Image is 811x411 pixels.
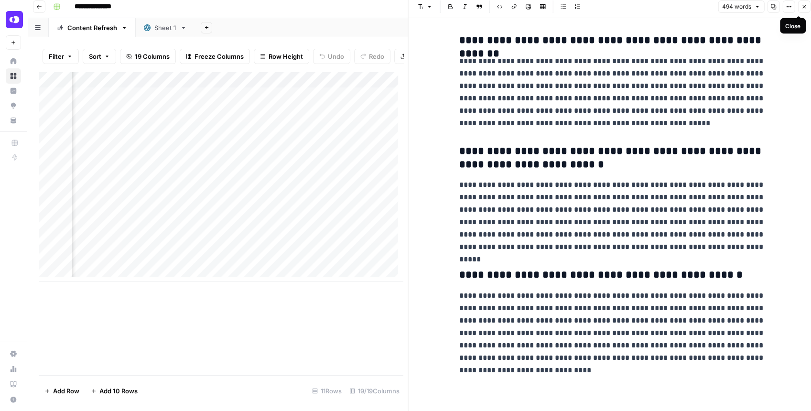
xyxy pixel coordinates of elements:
[53,386,79,396] span: Add Row
[39,383,85,399] button: Add Row
[6,54,21,69] a: Home
[49,52,64,61] span: Filter
[89,52,101,61] span: Sort
[254,49,309,64] button: Row Height
[67,23,117,32] div: Content Refresh
[43,49,79,64] button: Filter
[346,383,403,399] div: 19/19 Columns
[6,11,23,28] img: OpenPhone Logo
[313,49,350,64] button: Undo
[354,49,390,64] button: Redo
[6,68,21,84] a: Browse
[6,377,21,392] a: Learning Hub
[154,23,176,32] div: Sheet 1
[308,383,346,399] div: 11 Rows
[6,346,21,361] a: Settings
[722,2,751,11] span: 494 words
[6,113,21,128] a: Your Data
[718,0,764,13] button: 494 words
[85,383,143,399] button: Add 10 Rows
[180,49,250,64] button: Freeze Columns
[369,52,384,61] span: Redo
[99,386,138,396] span: Add 10 Rows
[135,52,170,61] span: 19 Columns
[6,392,21,407] button: Help + Support
[6,361,21,377] a: Usage
[6,98,21,113] a: Opportunities
[195,52,244,61] span: Freeze Columns
[6,83,21,98] a: Insights
[328,52,344,61] span: Undo
[136,18,195,37] a: Sheet 1
[269,52,303,61] span: Row Height
[49,18,136,37] a: Content Refresh
[120,49,176,64] button: 19 Columns
[6,8,21,32] button: Workspace: OpenPhone
[83,49,116,64] button: Sort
